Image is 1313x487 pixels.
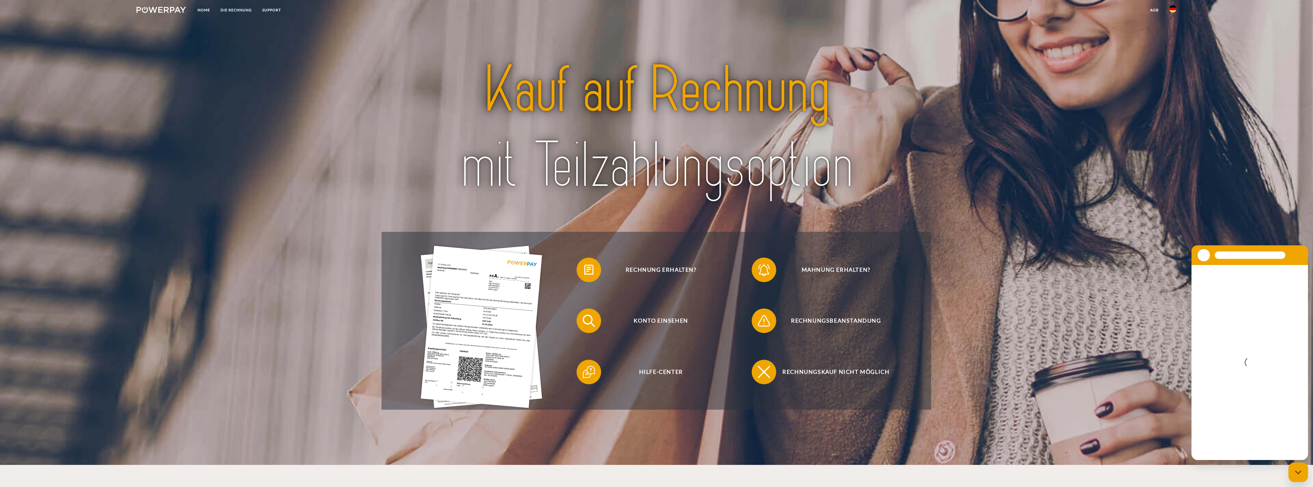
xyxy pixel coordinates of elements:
[413,49,899,207] img: title-powerpay_de.svg
[586,309,736,333] span: Konto einsehen
[756,262,772,278] img: qb_bell.svg
[1169,5,1177,13] img: de
[761,360,911,384] span: Rechnungskauf nicht möglich
[577,360,736,384] button: Hilfe-Center
[756,364,772,380] img: qb_close.svg
[581,262,597,278] img: qb_bill.svg
[577,309,736,333] button: Konto einsehen
[752,309,911,333] button: Rechnungsbeanstandung
[136,7,186,13] img: logo-powerpay-white.svg
[1192,245,1308,460] iframe: Messaging-Fenster
[577,258,736,282] button: Rechnung erhalten?
[1288,462,1308,482] iframe: Schaltfläche zum Öffnen des Messaging-Fensters
[761,309,911,333] span: Rechnungsbeanstandung
[421,246,542,408] img: single_invoice_powerpay_de.jpg
[756,313,772,328] img: qb_warning.svg
[752,360,911,384] button: Rechnungskauf nicht möglich
[257,5,286,16] a: SUPPORT
[761,258,911,282] span: Mahnung erhalten?
[752,258,911,282] button: Mahnung erhalten?
[1145,5,1164,16] a: agb
[581,313,597,328] img: qb_search.svg
[586,360,736,384] span: Hilfe-Center
[215,5,257,16] a: DIE RECHNUNG
[192,5,215,16] a: Home
[581,364,597,380] img: qb_help.svg
[586,258,736,282] span: Rechnung erhalten?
